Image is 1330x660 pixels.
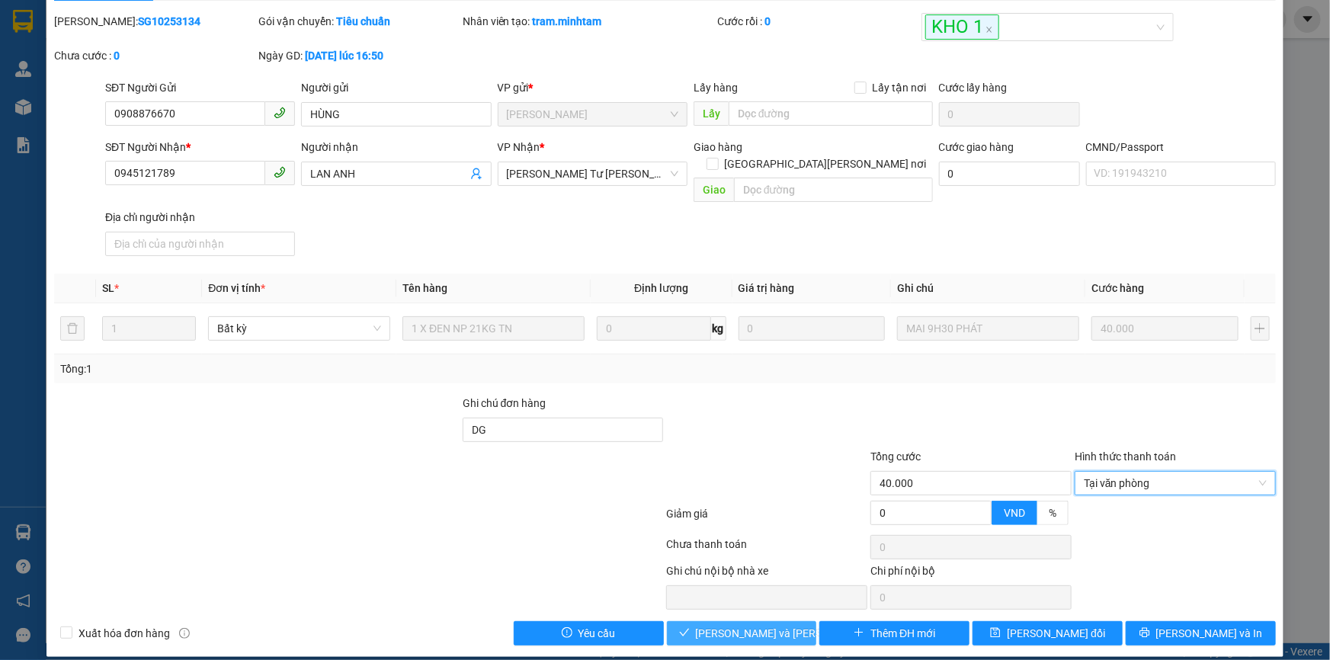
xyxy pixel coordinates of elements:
span: user-add [470,168,482,180]
th: Ghi chú [891,274,1085,303]
input: 0 [739,316,886,341]
span: Tại văn phòng [1084,472,1267,495]
input: VD: Bàn, Ghế [402,316,585,341]
span: [PERSON_NAME] và In [1156,625,1263,642]
input: Cước giao hàng [939,162,1080,186]
b: Tiêu chuẩn [336,15,390,27]
button: plus [1251,316,1270,341]
b: 0 [114,50,120,62]
span: Hồ Chí Minh [507,103,678,126]
label: Cước giao hàng [939,141,1014,153]
span: Ngã Tư Huyện [507,162,678,185]
span: kg [711,316,726,341]
button: delete [60,316,85,341]
div: Cước rồi : [717,13,918,30]
span: Giao hàng [694,141,742,153]
input: Ghi chú đơn hàng [463,418,664,442]
span: save [990,627,1001,639]
div: Chưa thanh toán [665,536,870,562]
label: Cước lấy hàng [939,82,1008,94]
span: % [1049,507,1056,519]
span: exclamation-circle [562,627,572,639]
div: Giảm giá [665,505,870,532]
div: Chưa cước : [54,47,255,64]
div: SĐT Người Nhận [105,139,295,155]
button: check[PERSON_NAME] và [PERSON_NAME] hàng [667,621,817,646]
div: Tổng: 1 [60,360,514,377]
div: SĐT Người Gửi [105,79,295,96]
b: SG10253134 [138,15,200,27]
span: Đơn vị tính [208,282,265,294]
span: VND [1004,507,1025,519]
span: VP Nhận [498,141,540,153]
span: [PERSON_NAME] đổi [1007,625,1105,642]
span: [GEOGRAPHIC_DATA][PERSON_NAME] nơi [719,155,933,172]
input: 0 [1091,316,1239,341]
button: exclamation-circleYêu cầu [514,621,664,646]
span: Giao [694,178,734,202]
button: save[PERSON_NAME] đổi [973,621,1123,646]
div: Nhân viên tạo: [463,13,715,30]
span: Lấy tận nơi [867,79,933,96]
div: Gói vận chuyển: [258,13,460,30]
input: Dọc đường [729,101,933,126]
span: phone [274,166,286,178]
span: check [679,627,690,639]
b: [DATE] lúc 16:50 [305,50,383,62]
div: Người nhận [301,139,491,155]
span: [PERSON_NAME] và [PERSON_NAME] hàng [696,625,902,642]
span: SL [102,282,114,294]
span: Bất kỳ [217,317,381,340]
span: Giá trị hàng [739,282,795,294]
div: Chi phí nội bộ [870,562,1072,585]
span: info-circle [179,628,190,639]
input: Địa chỉ của người nhận [105,232,295,256]
button: plusThêm ĐH mới [819,621,969,646]
span: Cước hàng [1091,282,1144,294]
span: Yêu cầu [578,625,616,642]
span: plus [854,627,864,639]
span: Lấy hàng [694,82,738,94]
div: VP gửi [498,79,687,96]
span: Lấy [694,101,729,126]
div: Ghi chú nội bộ nhà xe [666,562,867,585]
input: Ghi Chú [897,316,1079,341]
div: [PERSON_NAME]: [54,13,255,30]
span: KHO 1 [925,14,999,40]
span: close [985,26,993,34]
span: Xuất hóa đơn hàng [72,625,176,642]
span: printer [1139,627,1150,639]
div: Người gửi [301,79,491,96]
span: Tổng cước [870,450,921,463]
span: Định lượng [634,282,688,294]
b: tram.minhtam [533,15,602,27]
label: Ghi chú đơn hàng [463,397,546,409]
span: Thêm ĐH mới [870,625,935,642]
b: 0 [764,15,771,27]
input: Cước lấy hàng [939,102,1080,127]
div: Địa chỉ người nhận [105,209,295,226]
span: phone [274,107,286,119]
input: Dọc đường [734,178,933,202]
button: printer[PERSON_NAME] và In [1126,621,1276,646]
label: Hình thức thanh toán [1075,450,1176,463]
span: Tên hàng [402,282,447,294]
div: CMND/Passport [1086,139,1276,155]
div: Ngày GD: [258,47,460,64]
